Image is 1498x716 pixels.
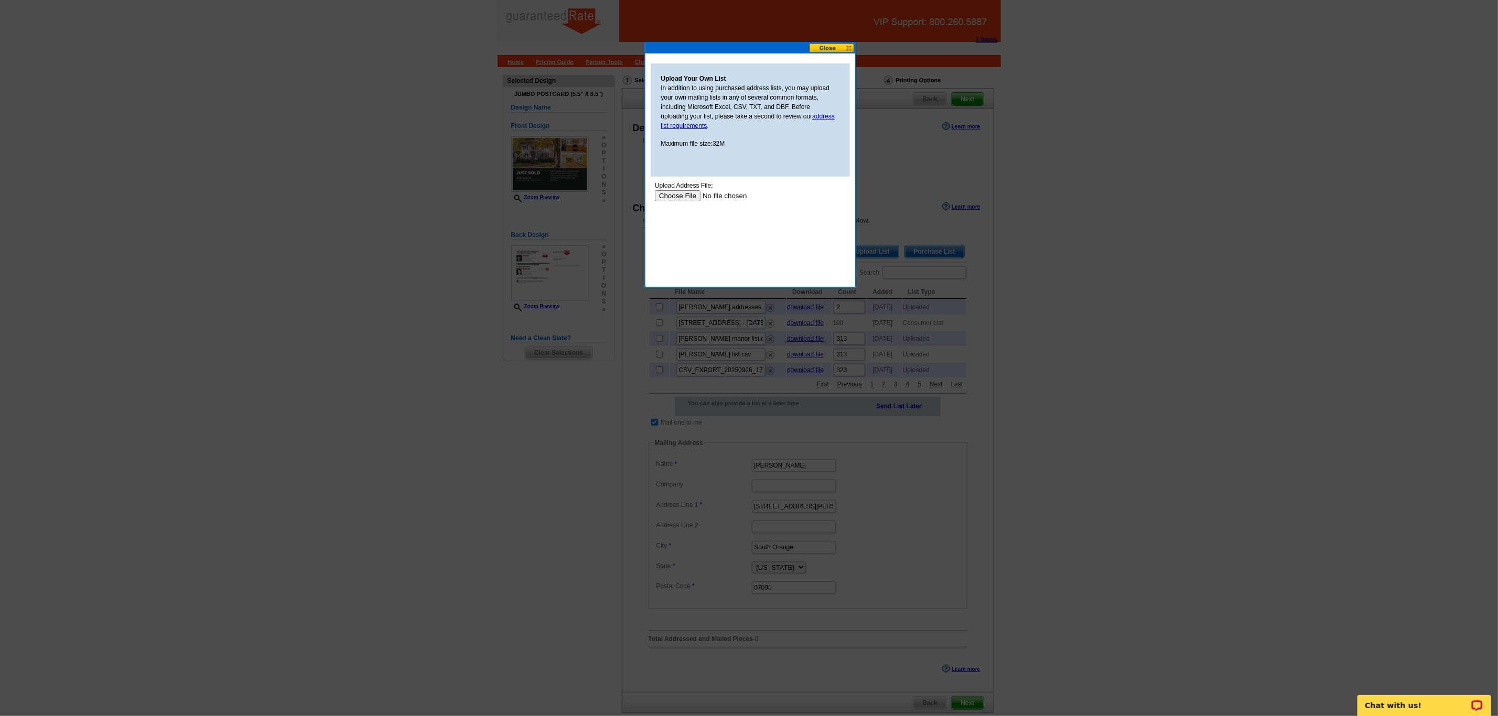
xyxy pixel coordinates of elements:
[661,75,726,82] strong: Upload Your Own List
[713,140,725,147] span: 32M
[4,4,195,14] div: Upload Address File:
[1351,683,1498,716] iframe: LiveChat chat widget
[661,139,839,148] p: Maximum file size:
[661,83,839,131] p: In addition to using purchased address lists, you may upload your own mailing lists in any of sev...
